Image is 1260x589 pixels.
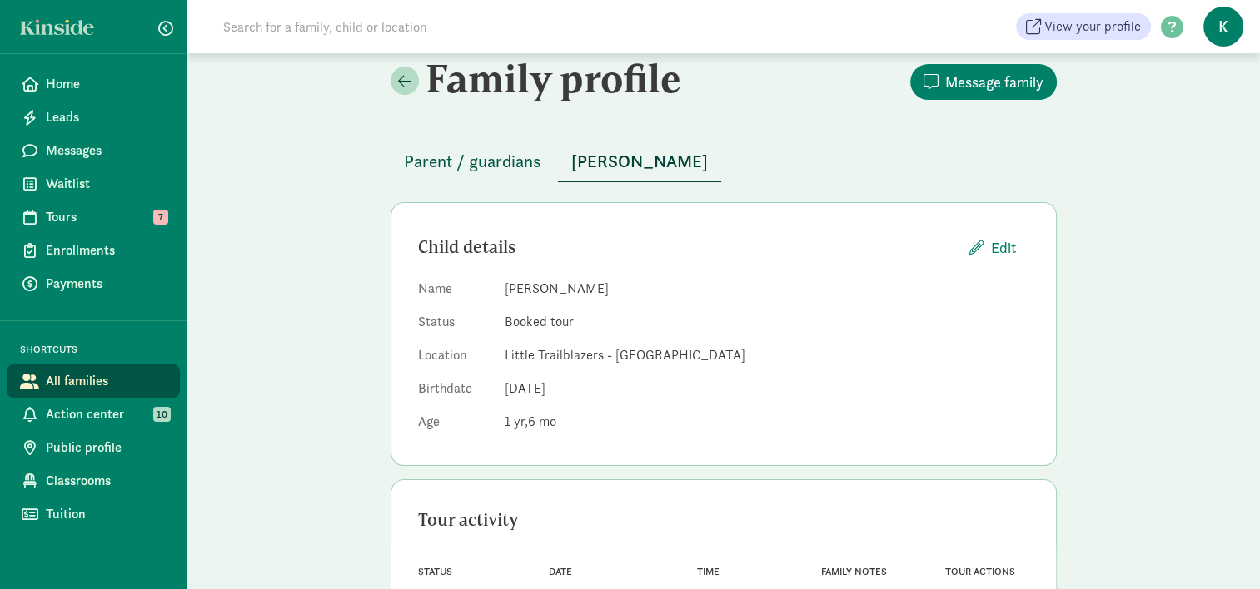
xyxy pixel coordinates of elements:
[46,74,167,94] span: Home
[7,167,180,200] a: Waitlist
[7,200,180,234] a: Tours 7
[418,279,491,305] dt: Name
[418,312,491,339] dt: Status
[46,174,167,194] span: Waitlist
[46,471,167,491] span: Classrooms
[571,148,708,175] span: [PERSON_NAME]
[418,507,1029,533] div: Tour activity
[46,207,167,227] span: Tours
[7,364,180,398] a: All families
[1177,509,1260,589] iframe: Chat Widget
[945,566,1015,577] span: Tour actions
[153,407,171,422] span: 10
[153,210,168,225] span: 7
[46,504,167,524] span: Tuition
[1044,17,1141,37] span: View your profile
[945,71,1043,93] span: Message family
[46,371,167,391] span: All families
[213,10,680,43] input: Search for a family, child or location
[1016,13,1151,40] a: View your profile
[548,566,571,577] span: Date
[46,404,167,424] span: Action center
[7,464,180,497] a: Classrooms
[7,497,180,531] a: Tuition
[505,345,1029,365] dd: Little Trailblazers - [GEOGRAPHIC_DATA]
[418,412,491,438] dt: Age
[697,566,720,577] span: Time
[910,64,1057,100] button: Message family
[7,234,180,267] a: Enrollments
[7,267,180,300] a: Payments
[46,240,167,260] span: Enrollments
[46,107,167,127] span: Leads
[391,141,555,181] button: Parent / guardians
[956,230,1029,265] button: Edit
[418,379,491,405] dt: Birthdate
[7,134,180,167] a: Messages
[46,438,167,458] span: Public profile
[991,236,1016,259] span: Edit
[418,566,452,577] span: Status
[505,312,1029,332] dd: Booked tour
[821,566,887,577] span: Family notes
[505,279,1029,299] dd: [PERSON_NAME]
[558,152,721,171] a: [PERSON_NAME]
[404,148,541,175] span: Parent / guardians
[505,413,528,430] span: 1
[558,141,721,182] button: [PERSON_NAME]
[505,379,545,397] span: [DATE]
[46,141,167,161] span: Messages
[418,234,956,260] div: Child details
[7,398,180,431] a: Action center 10
[7,101,180,134] a: Leads
[418,345,491,372] dt: Location
[528,413,556,430] span: 6
[1203,7,1243,47] span: K
[46,274,167,294] span: Payments
[391,55,720,101] h2: Family profile
[7,431,180,464] a: Public profile
[7,67,180,101] a: Home
[391,152,555,171] a: Parent / guardians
